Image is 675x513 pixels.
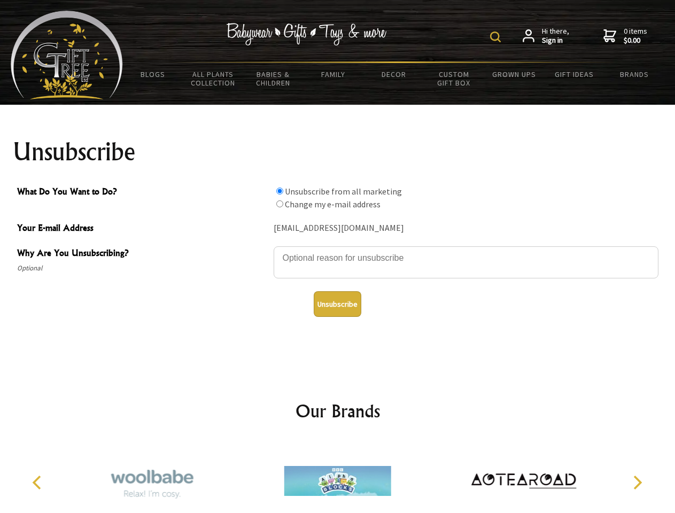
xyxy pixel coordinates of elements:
span: Your E-mail Address [17,221,268,237]
button: Unsubscribe [314,291,361,317]
img: Babyware - Gifts - Toys and more... [11,11,123,99]
label: Unsubscribe from all marketing [285,186,402,197]
img: product search [490,32,501,42]
a: BLOGS [123,63,183,85]
a: All Plants Collection [183,63,244,94]
img: Babywear - Gifts - Toys & more [227,23,387,45]
a: Babies & Children [243,63,304,94]
a: Brands [604,63,665,85]
div: [EMAIL_ADDRESS][DOMAIN_NAME] [274,220,658,237]
h2: Our Brands [21,398,654,424]
strong: $0.00 [624,36,647,45]
textarea: Why Are You Unsubscribing? [274,246,658,278]
strong: Sign in [542,36,569,45]
button: Next [625,471,649,494]
input: What Do You Want to Do? [276,188,283,195]
span: Why Are You Unsubscribing? [17,246,268,262]
a: Custom Gift Box [424,63,484,94]
span: Optional [17,262,268,275]
span: 0 items [624,26,647,45]
a: Hi there,Sign in [523,27,569,45]
span: Hi there, [542,27,569,45]
a: Family [304,63,364,85]
a: 0 items$0.00 [603,27,647,45]
input: What Do You Want to Do? [276,200,283,207]
label: Change my e-mail address [285,199,381,209]
span: What Do You Want to Do? [17,185,268,200]
a: Grown Ups [484,63,544,85]
h1: Unsubscribe [13,139,663,165]
a: Decor [363,63,424,85]
button: Previous [27,471,50,494]
a: Gift Ideas [544,63,604,85]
